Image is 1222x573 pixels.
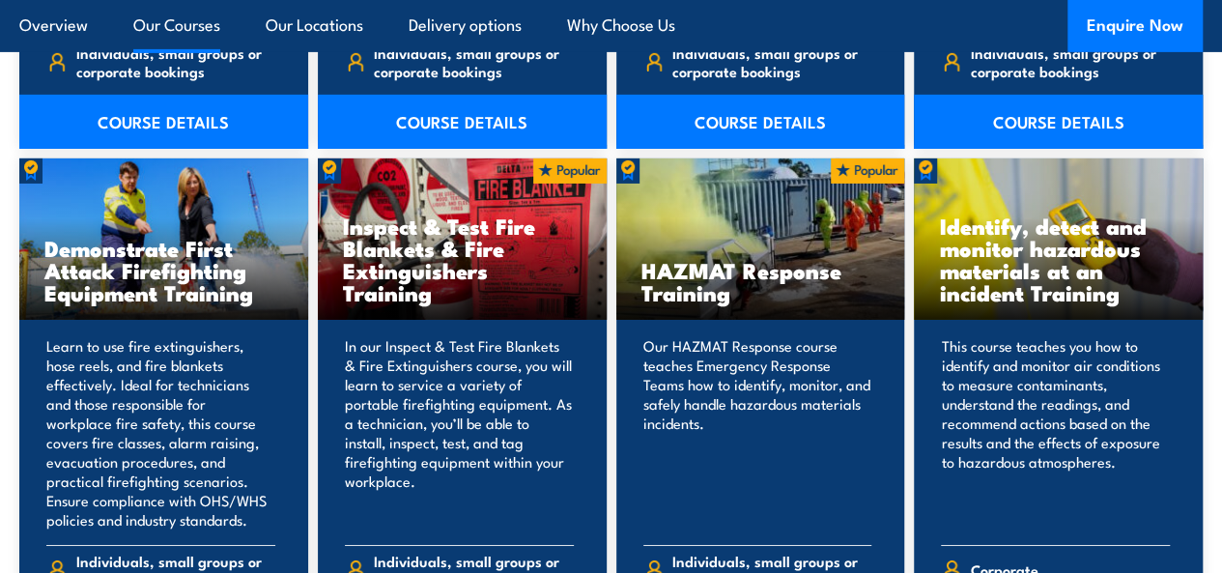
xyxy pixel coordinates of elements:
[643,336,872,530] p: Our HAZMAT Response course teaches Emergency Response Teams how to identify, monitor, and safely ...
[971,43,1170,80] span: Individuals, small groups or corporate bookings
[343,215,582,303] h3: Inspect & Test Fire Blankets & Fire Extinguishers Training
[46,336,275,530] p: Learn to use fire extinguishers, hose reels, and fire blankets effectively. Ideal for technicians...
[44,237,283,303] h3: Demonstrate First Attack Firefighting Equipment Training
[672,43,871,80] span: Individuals, small groups or corporate bookings
[641,259,880,303] h3: HAZMAT Response Training
[345,336,574,530] p: In our Inspect & Test Fire Blankets & Fire Extinguishers course, you will learn to service a vari...
[914,95,1203,149] a: COURSE DETAILS
[939,215,1178,303] h3: Identify, detect and monitor hazardous materials at an incident Training
[616,95,905,149] a: COURSE DETAILS
[76,43,275,80] span: Individuals, small groups or corporate bookings
[941,336,1170,530] p: This course teaches you how to identify and monitor air conditions to measure contaminants, under...
[19,95,308,149] a: COURSE DETAILS
[318,95,607,149] a: COURSE DETAILS
[374,43,573,80] span: Individuals, small groups or corporate bookings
